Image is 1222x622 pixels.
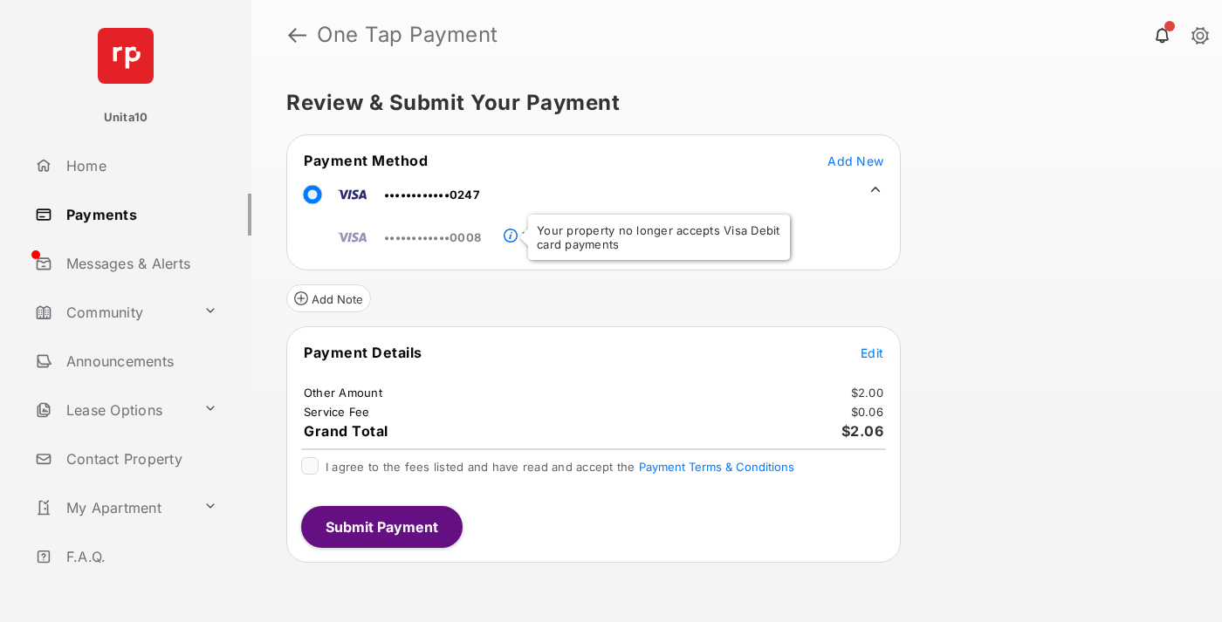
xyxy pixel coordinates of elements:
[384,188,480,202] span: ••••••••••••0247
[850,404,884,420] td: $0.06
[861,344,883,361] button: Edit
[304,422,388,440] span: Grand Total
[384,230,481,244] span: ••••••••••••0008
[301,506,463,548] button: Submit Payment
[28,194,251,236] a: Payments
[841,422,884,440] span: $2.06
[28,438,251,480] a: Contact Property
[528,215,790,260] div: Your property no longer accepts Visa Debit card payments
[827,152,883,169] button: Add New
[28,243,251,284] a: Messages & Alerts
[28,291,196,333] a: Community
[303,385,383,400] td: Other Amount
[303,404,371,420] td: Service Fee
[827,154,883,168] span: Add New
[286,284,371,312] button: Add Note
[304,152,428,169] span: Payment Method
[28,536,251,578] a: F.A.Q.
[639,460,794,474] button: I agree to the fees listed and have read and accept the
[518,215,664,245] a: Payment Method Unavailable
[304,344,422,361] span: Payment Details
[850,385,884,400] td: $2.00
[28,145,251,187] a: Home
[286,92,1173,113] h5: Review & Submit Your Payment
[317,24,498,45] strong: One Tap Payment
[861,345,883,360] span: Edit
[98,28,154,84] img: svg+xml;base64,PHN2ZyB4bWxucz0iaHR0cDovL3d3dy53My5vcmcvMjAwMC9zdmciIHdpZHRoPSI2NCIgaGVpZ2h0PSI2NC...
[28,340,251,382] a: Announcements
[28,389,196,431] a: Lease Options
[326,460,794,474] span: I agree to the fees listed and have read and accept the
[104,109,148,126] p: Unita10
[28,487,196,529] a: My Apartment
